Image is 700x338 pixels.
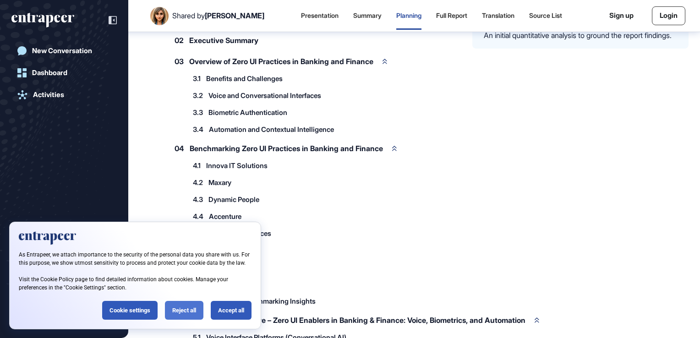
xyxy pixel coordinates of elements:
[189,58,373,65] span: Overview of Zero UI Practices in Banking and Finance
[208,179,231,186] span: Maxary
[436,12,467,20] div: Full Report
[189,37,258,44] span: Executive Summary
[175,37,184,44] span: 02
[193,75,201,82] span: 3.1
[193,196,203,203] span: 4.3
[11,13,74,27] div: entrapeer-logo
[32,47,92,55] div: New Conversation
[193,126,203,133] span: 3.4
[172,11,264,20] div: Shared by
[150,7,169,25] img: User Image
[32,69,67,77] div: Dashboard
[206,162,268,169] span: Innova IT Solutions
[189,316,525,324] span: Technology Deep Dive – Zero UI Enablers in Banking & Finance: Voice, Biometrics, and Automation
[208,196,259,203] span: Dynamic People
[301,12,339,20] div: Presentation
[609,11,634,21] a: Sign up
[353,12,382,20] div: Summary
[484,30,672,42] div: An initial quantitative analysis to ground the report findings.
[529,12,562,20] div: Source List
[208,298,316,305] span: Additional Benchmarking Insights
[190,145,383,152] span: Benchmarking Zero UI Practices in Banking and Finance
[205,11,264,20] span: [PERSON_NAME]
[208,92,321,99] span: Voice and Conversational Interfaces
[206,75,283,82] span: Benefits and Challenges
[193,109,203,116] span: 3.3
[193,162,201,169] span: 4.1
[652,6,685,25] a: Login
[175,145,184,152] span: 04
[193,179,203,186] span: 4.2
[209,213,241,220] span: Accenture
[208,109,287,116] span: Biometric Authentication
[482,12,514,20] div: Translation
[396,12,421,20] div: Planning
[209,126,334,133] span: Automation and Contextual Intelligence
[193,213,203,220] span: 4.4
[175,58,184,65] span: 03
[33,91,64,99] div: Activities
[193,92,203,99] span: 3.2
